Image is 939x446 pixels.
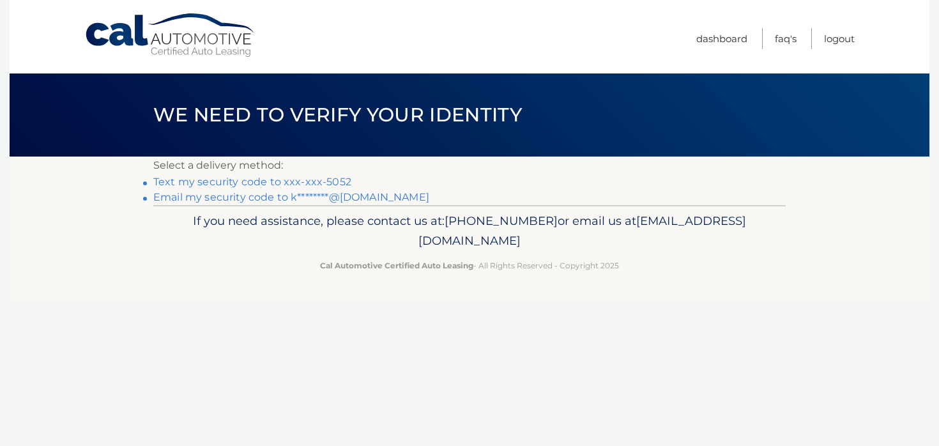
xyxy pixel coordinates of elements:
[84,13,257,58] a: Cal Automotive
[153,176,351,188] a: Text my security code to xxx-xxx-5052
[320,261,473,270] strong: Cal Automotive Certified Auto Leasing
[824,28,855,49] a: Logout
[162,259,777,272] p: - All Rights Reserved - Copyright 2025
[445,213,558,228] span: [PHONE_NUMBER]
[162,211,777,252] p: If you need assistance, please contact us at: or email us at
[153,191,429,203] a: Email my security code to k********@[DOMAIN_NAME]
[153,157,786,174] p: Select a delivery method:
[696,28,747,49] a: Dashboard
[775,28,797,49] a: FAQ's
[153,103,522,127] span: We need to verify your identity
